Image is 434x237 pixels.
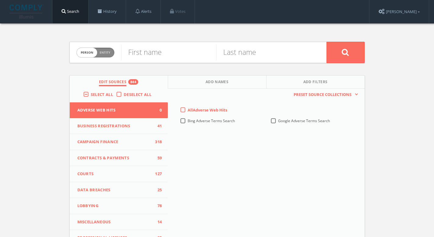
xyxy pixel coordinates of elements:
[153,187,162,193] span: 25
[70,214,168,230] button: Miscellaneous14
[77,187,153,193] span: Data Breaches
[153,219,162,225] span: 14
[77,123,153,129] span: Business Registrations
[153,107,162,113] span: 0
[70,102,168,118] button: Adverse Web Hits0
[291,92,355,98] span: Preset Source Collections
[77,203,153,209] span: Lobbying
[91,92,113,97] span: Select All
[168,76,266,89] button: Add Names
[70,166,168,182] button: Courts127
[124,92,151,97] span: Deselect All
[153,139,162,145] span: 318
[153,155,162,161] span: 59
[128,79,138,85] div: 844
[153,123,162,129] span: 41
[153,203,162,209] span: 78
[70,118,168,134] button: Business Registrations41
[70,150,168,166] button: Contracts & Payments59
[77,107,153,113] span: Adverse Web Hits
[77,219,153,225] span: Miscellaneous
[70,198,168,214] button: Lobbying78
[100,50,110,55] span: Entity
[77,171,153,177] span: Courts
[70,134,168,150] button: Campaign Finance318
[70,76,168,89] button: Edit Sources844
[153,171,162,177] span: 127
[188,118,235,123] span: Bing Adverse Terms Search
[9,5,44,19] img: illumis
[77,48,97,57] span: person
[291,92,358,98] button: Preset Source Collections
[303,79,328,86] span: Add Filters
[77,139,153,145] span: Campaign Finance
[70,182,168,198] button: Data Breaches25
[278,118,330,123] span: Google Adverse Terms Search
[99,79,126,86] span: Edit Sources
[266,76,365,89] button: Add Filters
[188,107,227,113] span: All Adverse Web Hits
[77,155,153,161] span: Contracts & Payments
[206,79,228,86] span: Add Names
